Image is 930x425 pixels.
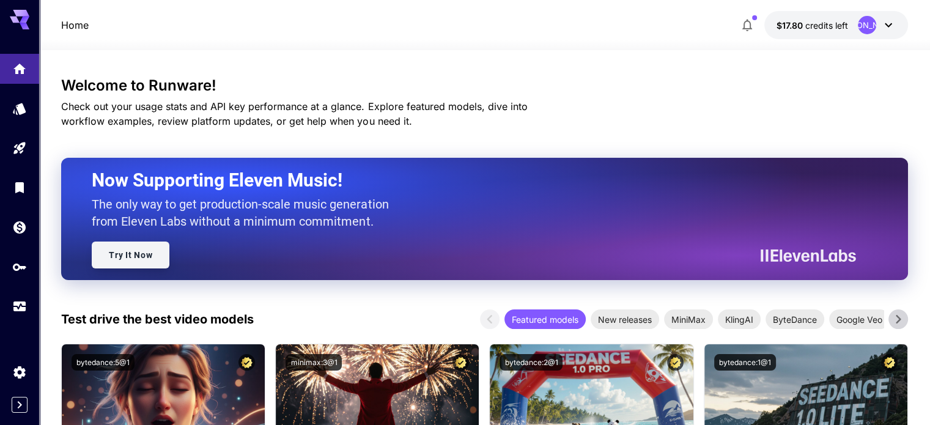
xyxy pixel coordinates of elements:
[92,196,397,230] p: The only way to get production-scale music generation from Eleven Labs without a minimum commitment.
[12,57,27,73] div: Home
[777,19,848,32] div: $17.80215
[12,364,27,380] div: Settings
[667,354,684,371] button: Certified Model – Vetted for best performance and includes a commercial license.
[504,313,586,326] span: Featured models
[766,309,824,329] div: ByteDance
[718,309,761,329] div: KlingAI
[12,259,27,275] div: API Keys
[61,18,89,32] nav: breadcrumb
[764,11,908,39] button: $17.80215[PERSON_NAME]
[61,18,89,32] a: Home
[664,309,713,329] div: MiniMax
[718,313,761,326] span: KlingAI
[664,313,713,326] span: MiniMax
[61,77,907,94] h3: Welcome to Runware!
[504,309,586,329] div: Featured models
[829,313,890,326] span: Google Veo
[714,354,776,371] button: bytedance:1@1
[92,169,846,192] h2: Now Supporting Eleven Music!
[881,354,898,371] button: Certified Model – Vetted for best performance and includes a commercial license.
[452,354,469,371] button: Certified Model – Vetted for best performance and includes a commercial license.
[92,242,169,268] a: Try It Now
[61,100,527,127] span: Check out your usage stats and API key performance at a glance. Explore featured models, dive int...
[12,397,28,413] button: Expand sidebar
[500,354,563,371] button: bytedance:2@1
[591,309,659,329] div: New releases
[12,101,27,116] div: Models
[12,141,27,156] div: Playground
[777,20,805,31] span: $17.80
[829,309,890,329] div: Google Veo
[766,313,824,326] span: ByteDance
[805,20,848,31] span: credits left
[72,354,135,371] button: bytedance:5@1
[12,299,27,314] div: Usage
[238,354,255,371] button: Certified Model – Vetted for best performance and includes a commercial license.
[591,313,659,326] span: New releases
[286,354,342,371] button: minimax:3@1
[12,180,27,195] div: Library
[12,220,27,235] div: Wallet
[858,16,876,34] div: [PERSON_NAME]
[61,310,254,328] p: Test drive the best video models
